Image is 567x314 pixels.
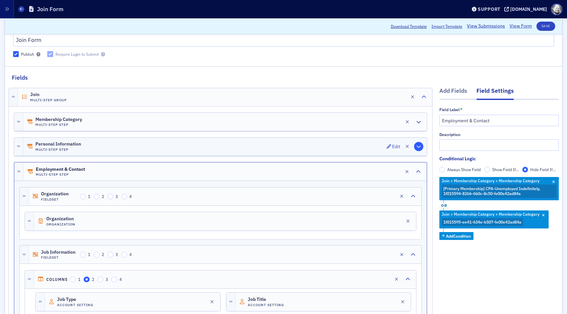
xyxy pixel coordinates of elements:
input: 4 [121,252,127,258]
input: 1 [80,194,86,200]
span: Profile [551,4,562,15]
input: Hide Field If... [522,167,528,173]
input: 4 [111,277,117,283]
div: 1f015595-ee41-634e-b507-fe00e42ad84a [439,210,549,228]
div: Support [478,6,500,12]
span: Join > Membership Category > Membership Category [442,178,539,183]
a: View Form [510,23,532,30]
div: [DOMAIN_NAME] [510,6,547,12]
span: 3 [106,277,108,282]
span: 2 [102,252,104,257]
span: Organization [46,216,83,222]
input: 2 [94,194,100,200]
span: Personal Information [35,142,81,147]
span: 1f015595-ee41-634e-b507-fe00e42ad84a [443,219,521,225]
div: Add Fields [439,87,467,99]
span: 3 [115,252,118,257]
div: Field Settings [476,87,514,100]
span: Join [30,92,67,97]
h4: Multi-Step Step [35,147,81,152]
span: 4 [129,194,132,199]
h4: Fieldset [41,255,78,260]
span: Import Template [431,23,462,29]
button: Edit [387,142,401,151]
input: Require Login to Submit [47,51,53,57]
input: 1 [70,277,76,283]
input: 2 [84,277,90,283]
span: Job Information [41,250,78,255]
span: or [439,203,449,208]
abbr: This field is required [460,107,463,113]
span: Membership Category [35,117,82,122]
div: Publish [21,51,34,57]
input: Always Show Field [439,167,445,173]
h4: Multi-Step Step [35,123,82,127]
span: Always Show Field [447,167,481,172]
a: View Submissions [467,23,505,30]
h1: Join Form [37,5,63,13]
span: Job Title [248,297,284,302]
input: 3 [97,277,103,283]
span: 1 [88,252,90,257]
span: [Primary Membership] CPA-Unemployed Indefinitely, 1f015594-8266-6b0c-8c50-fe00e42ad84a [443,186,540,196]
span: 4 [129,252,132,257]
span: Join > Membership Category > Membership Category [442,211,539,217]
span: Add Condition [446,233,471,239]
h4: Account Setting [248,303,284,307]
button: Download Template [391,23,427,29]
input: 4 [121,194,127,200]
h2: Fields [12,73,28,82]
span: 2 [92,277,94,282]
span: 2 [102,194,104,199]
input: Publish [13,51,19,57]
div: Edit [392,145,400,148]
span: Job Type [57,297,94,302]
div: Field Label [439,107,460,112]
div: Description [439,132,460,137]
span: Show Field If... [492,167,519,172]
input: 1 [80,252,86,258]
h4: Multi-Step Step [36,172,85,177]
div: Conditional Logic [439,155,476,162]
input: 3 [108,194,114,200]
span: 3 [115,194,118,199]
button: Save [536,22,555,31]
span: 4 [119,277,122,282]
div: [Primary Membership] CPA-Unemployed Indefinitely, 1f015594-8266-6b0c-8c50-fe00e42ad84a [439,177,559,200]
h4: Organization [46,222,83,226]
button: or [439,200,449,211]
h4: Columns [46,277,68,282]
input: 3 [108,252,114,258]
span: 1 [78,277,80,282]
input: Show Field If... [484,167,490,173]
span: Employment & Contact [36,167,85,172]
button: AddCondition [439,232,474,240]
h4: Fieldset [41,197,78,202]
span: Organization [41,191,78,197]
div: Require Login to Submit [55,51,99,57]
h4: Account Setting [57,303,94,307]
input: 2 [94,252,100,258]
h4: Multi-Step Group [30,98,67,102]
span: 1 [88,194,90,199]
button: [DOMAIN_NAME] [504,7,549,11]
span: Hide Field If... [530,167,556,172]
